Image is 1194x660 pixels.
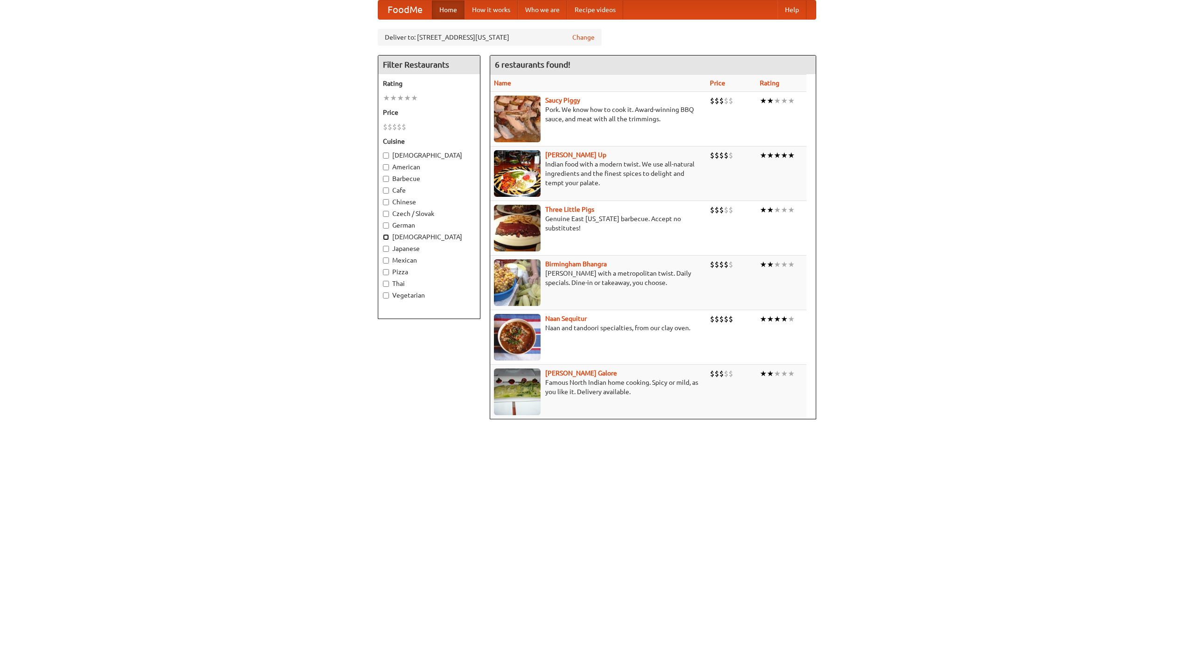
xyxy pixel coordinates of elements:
[383,221,475,230] label: German
[545,369,617,377] a: [PERSON_NAME] Galore
[781,314,788,324] li: ★
[767,314,774,324] li: ★
[545,260,607,268] a: Birmingham Bhangra
[767,150,774,160] li: ★
[383,256,475,265] label: Mexican
[397,93,404,103] li: ★
[383,153,389,159] input: [DEMOGRAPHIC_DATA]
[383,246,389,252] input: Japanese
[383,281,389,287] input: Thai
[432,0,465,19] a: Home
[760,368,767,379] li: ★
[383,199,389,205] input: Chinese
[383,267,475,277] label: Pizza
[383,176,389,182] input: Barbecue
[781,368,788,379] li: ★
[767,368,774,379] li: ★
[545,151,606,159] a: [PERSON_NAME] Up
[724,314,729,324] li: $
[788,314,795,324] li: ★
[719,259,724,270] li: $
[760,259,767,270] li: ★
[494,205,541,251] img: littlepigs.jpg
[402,122,406,132] li: $
[545,97,580,104] b: Saucy Piggy
[715,96,719,106] li: $
[494,150,541,197] img: curryup.jpg
[494,214,702,233] p: Genuine East [US_STATE] barbecue. Accept no substitutes!
[383,234,389,240] input: [DEMOGRAPHIC_DATA]
[383,162,475,172] label: American
[383,93,390,103] li: ★
[383,211,389,217] input: Czech / Slovak
[774,368,781,379] li: ★
[495,60,570,69] ng-pluralize: 6 restaurants found!
[378,29,602,46] div: Deliver to: [STREET_ADDRESS][US_STATE]
[767,259,774,270] li: ★
[710,96,715,106] li: $
[383,257,389,264] input: Mexican
[494,105,702,124] p: Pork. We know how to cook it. Award-winning BBQ sauce, and meat with all the trimmings.
[494,323,702,333] p: Naan and tandoori specialties, from our clay oven.
[494,378,702,396] p: Famous North Indian home cooking. Spicy or mild, as you like it. Delivery available.
[788,150,795,160] li: ★
[788,205,795,215] li: ★
[719,314,724,324] li: $
[710,368,715,379] li: $
[545,315,587,322] a: Naan Sequitur
[729,96,733,106] li: $
[383,164,389,170] input: American
[724,205,729,215] li: $
[719,368,724,379] li: $
[710,205,715,215] li: $
[383,269,389,275] input: Pizza
[383,186,475,195] label: Cafe
[383,174,475,183] label: Barbecue
[545,206,594,213] a: Three Little Pigs
[383,292,389,299] input: Vegetarian
[788,368,795,379] li: ★
[724,96,729,106] li: $
[411,93,418,103] li: ★
[767,96,774,106] li: ★
[760,96,767,106] li: ★
[715,314,719,324] li: $
[494,259,541,306] img: bhangra.jpg
[774,314,781,324] li: ★
[383,79,475,88] h5: Rating
[494,79,511,87] a: Name
[774,205,781,215] li: ★
[767,205,774,215] li: ★
[760,79,779,87] a: Rating
[781,96,788,106] li: ★
[494,96,541,142] img: saucy.jpg
[724,368,729,379] li: $
[777,0,806,19] a: Help
[383,188,389,194] input: Cafe
[383,122,388,132] li: $
[392,122,397,132] li: $
[710,79,725,87] a: Price
[719,96,724,106] li: $
[383,151,475,160] label: [DEMOGRAPHIC_DATA]
[518,0,567,19] a: Who we are
[788,96,795,106] li: ★
[781,150,788,160] li: ★
[383,108,475,117] h5: Price
[378,0,432,19] a: FoodMe
[724,259,729,270] li: $
[465,0,518,19] a: How it works
[710,314,715,324] li: $
[388,122,392,132] li: $
[383,279,475,288] label: Thai
[729,205,733,215] li: $
[494,160,702,188] p: Indian food with a modern twist. We use all-natural ingredients and the finest spices to delight ...
[494,269,702,287] p: [PERSON_NAME] with a metropolitan twist. Daily specials. Dine-in or takeaway, you choose.
[567,0,623,19] a: Recipe videos
[715,205,719,215] li: $
[760,314,767,324] li: ★
[715,368,719,379] li: $
[729,150,733,160] li: $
